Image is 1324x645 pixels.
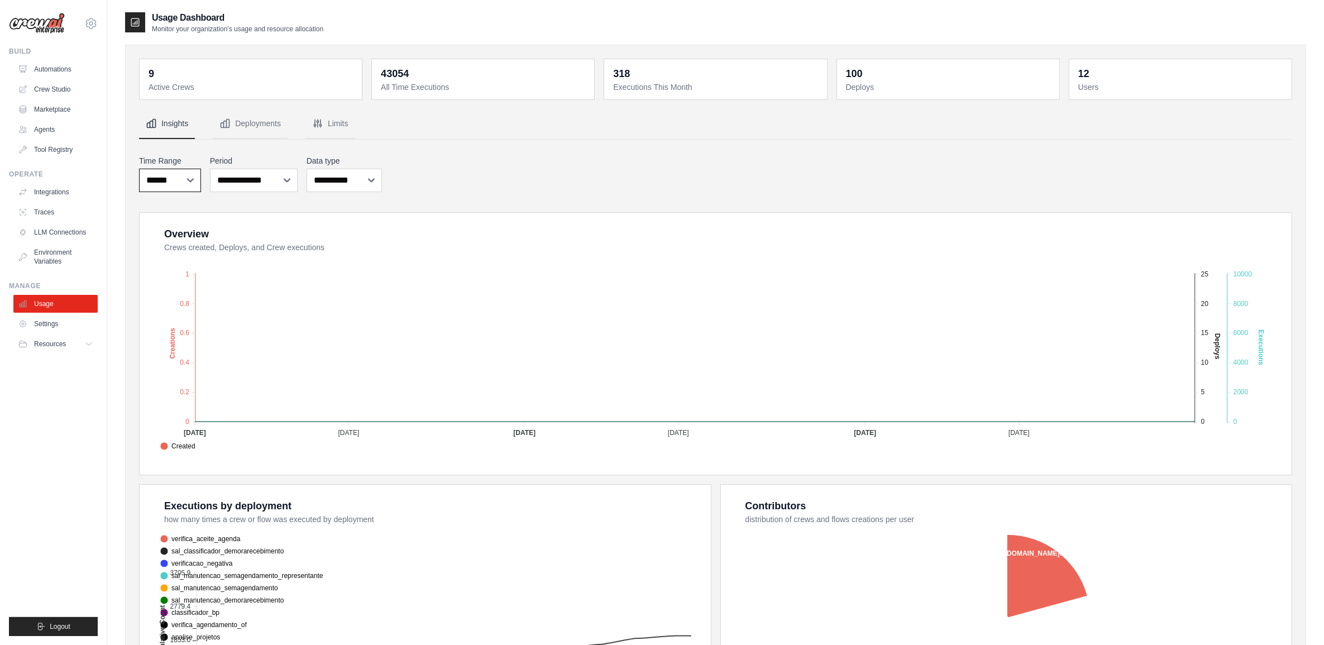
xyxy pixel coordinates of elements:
dt: how many times a crew or flow was executed by deployment [164,514,697,525]
span: verifica_aceite_agenda [160,534,240,544]
a: Automations [13,60,98,78]
a: LLM Connections [13,223,98,241]
div: Manage [9,281,98,290]
text: Executions [1257,330,1265,366]
dt: Active Crews [149,82,355,93]
span: Created [160,441,195,451]
dt: Users [1078,82,1285,93]
tspan: 20 [1201,300,1209,308]
tspan: [DATE] [184,429,206,437]
a: Environment Variables [13,243,98,270]
tspan: 0.4 [180,359,189,367]
img: Logo [9,13,65,34]
label: Data type [307,155,383,166]
p: Monitor your organization's usage and resource allocation [152,25,323,34]
tspan: 5 [1201,389,1205,396]
dt: Deploys [846,82,1053,93]
h2: Usage Dashboard [152,11,323,25]
span: Resources [34,340,66,348]
span: classificador_bp [160,608,219,618]
a: Crew Studio [13,80,98,98]
div: 12 [1078,66,1089,82]
a: Agents [13,121,98,138]
span: Logout [50,622,70,631]
a: Traces [13,203,98,221]
tspan: [DATE] [668,429,689,437]
div: 100 [846,66,863,82]
span: verificacao_negativa [160,558,232,568]
tspan: 6000 [1234,329,1249,337]
tspan: 10000 [1234,270,1253,278]
dt: distribution of crews and flows creations per user [745,514,1279,525]
tspan: 0.2 [180,389,189,396]
dt: Executions This Month [613,82,820,93]
tspan: 2779.4 [170,603,191,610]
label: Time Range [139,155,201,166]
dt: Crews created, Deploys, and Crew executions [164,242,1278,253]
tspan: 0.8 [180,300,189,308]
tspan: 0 [1234,418,1237,426]
span: verifica_agendamento_of [160,620,247,630]
a: Marketplace [13,101,98,118]
span: sal_manutencao_demorarecebimento [160,595,284,605]
tspan: 3705.9 [170,569,191,577]
div: Executions by deployment [164,498,291,514]
button: Deployments [213,109,288,139]
tspan: 0.6 [180,329,189,337]
tspan: [DATE] [513,429,536,437]
button: Logout [9,617,98,636]
text: Creations [169,328,176,359]
tspan: 1853.0 [170,636,191,644]
tspan: 2000 [1234,389,1249,396]
tspan: 4000 [1234,359,1249,367]
button: Limits [305,109,355,139]
div: Operate [9,170,98,179]
tspan: 0 [1201,418,1205,426]
a: Settings [13,315,98,333]
nav: Tabs [139,109,1292,139]
a: Tool Registry [13,141,98,159]
dt: All Time Executions [381,82,587,93]
span: sal_classificador_demorarecebimento [160,546,284,556]
text: Deploys [1213,333,1221,360]
tspan: 0 [185,418,189,426]
label: Period [210,155,298,166]
span: analise_projetos [160,632,220,642]
div: Contributors [745,498,806,514]
span: sal_manutencao_semagendamento [160,583,278,593]
a: Usage [13,295,98,313]
div: 43054 [381,66,409,82]
div: 318 [613,66,630,82]
tspan: [DATE] [1008,429,1030,437]
tspan: 1 [185,270,189,278]
tspan: 10 [1201,359,1209,367]
button: Insights [139,109,195,139]
tspan: 8000 [1234,300,1249,308]
tspan: [DATE] [854,429,877,437]
span: sal_manutencao_semagendamento_representante [160,571,323,581]
tspan: 15 [1201,329,1209,337]
a: Integrations [13,183,98,201]
tspan: [DATE] [338,429,360,437]
div: Overview [164,226,209,242]
div: 9 [149,66,154,82]
button: Resources [13,335,98,353]
tspan: 25 [1201,270,1209,278]
div: Build [9,47,98,56]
